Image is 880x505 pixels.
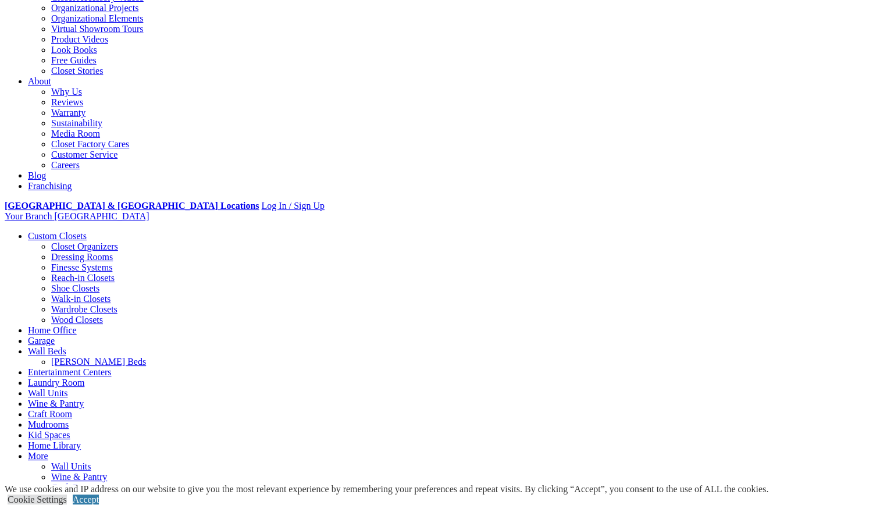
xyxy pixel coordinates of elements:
[51,304,117,314] a: Wardrobe Closets
[28,76,51,86] a: About
[51,3,138,13] a: Organizational Projects
[51,315,103,325] a: Wood Closets
[28,336,55,346] a: Garage
[261,201,324,211] a: Log In / Sign Up
[28,451,48,461] a: More menu text will display only on big screen
[51,150,117,159] a: Customer Service
[51,118,102,128] a: Sustainability
[28,419,69,429] a: Mudrooms
[8,495,67,504] a: Cookie Settings
[51,108,85,118] a: Warranty
[5,201,259,211] a: [GEOGRAPHIC_DATA] & [GEOGRAPHIC_DATA] Locations
[28,346,66,356] a: Wall Beds
[51,24,144,34] a: Virtual Showroom Tours
[51,262,112,272] a: Finesse Systems
[28,231,87,241] a: Custom Closets
[51,273,115,283] a: Reach-in Closets
[28,388,67,398] a: Wall Units
[51,252,113,262] a: Dressing Rooms
[5,211,149,221] a: Your Branch [GEOGRAPHIC_DATA]
[28,440,81,450] a: Home Library
[73,495,99,504] a: Accept
[51,357,146,367] a: [PERSON_NAME] Beds
[51,482,95,492] a: Craft Room
[51,34,108,44] a: Product Videos
[51,45,97,55] a: Look Books
[51,461,91,471] a: Wall Units
[28,170,46,180] a: Blog
[28,409,72,419] a: Craft Room
[51,129,100,138] a: Media Room
[51,97,83,107] a: Reviews
[51,294,111,304] a: Walk-in Closets
[51,87,82,97] a: Why Us
[51,13,143,23] a: Organizational Elements
[51,55,97,65] a: Free Guides
[51,283,99,293] a: Shoe Closets
[51,139,129,149] a: Closet Factory Cares
[54,211,149,221] span: [GEOGRAPHIC_DATA]
[5,484,768,495] div: We use cookies and IP address on our website to give you the most relevant experience by remember...
[28,378,84,387] a: Laundry Room
[28,367,112,377] a: Entertainment Centers
[28,325,77,335] a: Home Office
[51,472,107,482] a: Wine & Pantry
[28,430,70,440] a: Kid Spaces
[51,241,118,251] a: Closet Organizers
[28,181,72,191] a: Franchising
[5,211,52,221] span: Your Branch
[51,160,80,170] a: Careers
[28,399,84,408] a: Wine & Pantry
[51,66,103,76] a: Closet Stories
